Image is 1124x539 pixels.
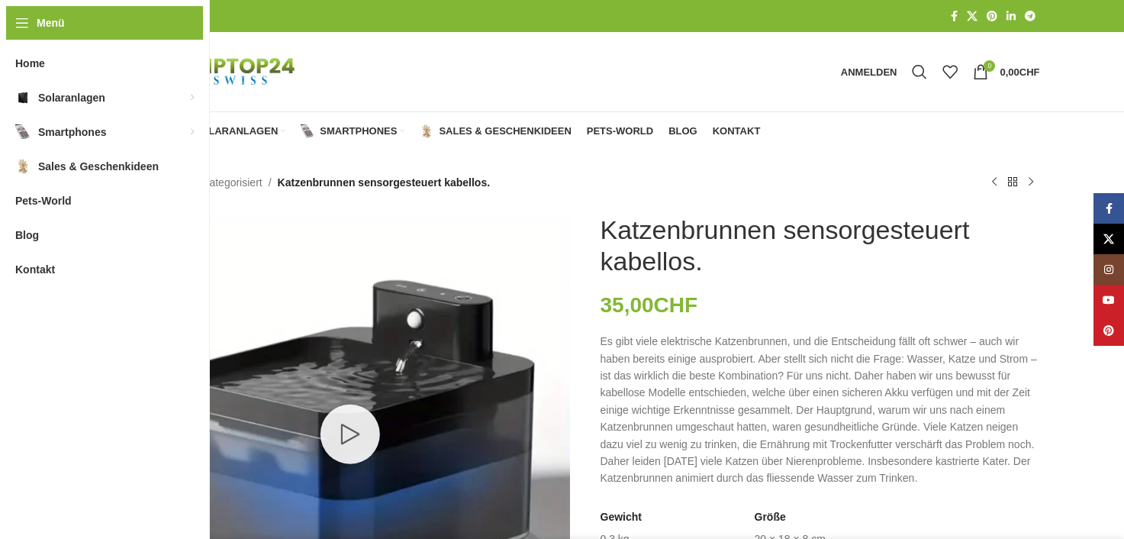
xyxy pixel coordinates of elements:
[1093,254,1124,285] a: Instagram Social Link
[38,153,159,180] span: Sales & Geschenkideen
[1093,224,1124,254] a: X Social Link
[439,125,571,137] span: Sales & Geschenkideen
[1093,285,1124,315] a: YouTube Social Link
[301,124,314,138] img: Smartphones
[15,124,31,140] img: Smartphones
[985,173,1003,192] a: Vorheriges Produkt
[601,293,698,317] bdi: 35,00
[755,510,786,525] span: Größe
[320,125,397,137] span: Smartphones
[587,116,653,147] a: Pets-World
[1020,6,1040,27] a: Telegram Social Link
[1002,6,1020,27] a: LinkedIn Social Link
[420,124,433,138] img: Sales & Geschenkideen
[176,116,286,147] a: Solaranlagen
[1093,315,1124,346] a: Pinterest Social Link
[935,56,965,87] div: Meine Wunschliste
[984,60,995,72] span: 0
[123,116,768,147] div: Hauptnavigation
[1019,66,1040,78] span: CHF
[15,256,55,283] span: Kontakt
[1000,66,1039,78] bdi: 0,00
[668,125,697,137] span: Blog
[1093,193,1124,224] a: Facebook Social Link
[278,174,491,191] span: Katzenbrunnen sensorgesteuert kabellos.
[962,6,982,27] a: X Social Link
[965,56,1047,87] a: 0 0,00CHF
[1022,173,1040,192] a: Nächstes Produkt
[601,510,642,525] span: Gewicht
[946,6,962,27] a: Facebook Social Link
[38,118,106,146] span: Smartphones
[195,125,279,137] span: Solaranlagen
[904,56,935,87] a: Suche
[587,125,653,137] span: Pets-World
[668,116,697,147] a: Blog
[713,116,761,147] a: Kontakt
[37,15,65,31] span: Menü
[654,293,698,317] span: CHF
[420,116,571,147] a: Sales & Geschenkideen
[841,67,897,77] span: Anmelden
[130,174,491,191] nav: Breadcrumb
[833,56,905,87] a: Anmelden
[15,187,72,215] span: Pets-World
[15,221,39,249] span: Blog
[38,84,105,111] span: Solaranlagen
[130,65,321,77] a: Logo der Website
[713,125,761,137] span: Kontakt
[15,90,31,105] img: Solaranlagen
[301,116,404,147] a: Smartphones
[982,6,1002,27] a: Pinterest Social Link
[601,215,1040,277] h1: Katzenbrunnen sensorgesteuert kabellos.
[15,159,31,174] img: Sales & Geschenkideen
[15,50,45,77] span: Home
[601,333,1040,487] p: Es gibt viele elektrische Katzenbrunnen, und die Entscheidung fällt oft schwer – auch wir haben b...
[191,174,262,191] a: Unkategorisiert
